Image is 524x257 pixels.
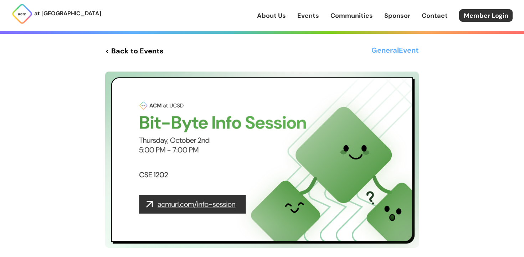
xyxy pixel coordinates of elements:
[297,11,319,20] a: Events
[34,9,101,18] p: at [GEOGRAPHIC_DATA]
[384,11,410,20] a: Sponsor
[105,44,164,57] a: < Back to Events
[11,3,101,25] a: at [GEOGRAPHIC_DATA]
[459,9,513,22] a: Member Login
[422,11,448,20] a: Contact
[371,44,419,57] h3: General Event
[257,11,286,20] a: About Us
[330,11,373,20] a: Communities
[105,72,419,248] img: Event Cover Photo
[11,3,33,25] img: ACM Logo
